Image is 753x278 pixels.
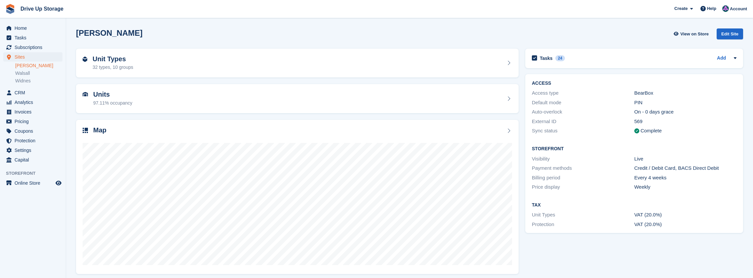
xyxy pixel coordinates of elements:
[532,118,634,125] div: External ID
[532,174,634,182] div: Billing period
[532,81,736,86] h2: ACCESS
[3,43,62,52] a: menu
[707,5,716,12] span: Help
[722,5,729,12] img: Andy
[532,146,736,152] h2: Storefront
[532,155,634,163] div: Visibility
[76,28,142,37] h2: [PERSON_NAME]
[76,84,519,113] a: Units 97.11% occupancy
[532,99,634,107] div: Default mode
[55,179,62,187] a: Preview store
[634,118,737,125] div: 569
[3,136,62,145] a: menu
[555,55,565,61] div: 24
[3,117,62,126] a: menu
[717,55,726,62] a: Add
[83,92,88,97] img: unit-icn-7be61d7bf1b0ce9d3e12c5938cc71ed9869f7b940bace4675aadf7bd6d80202e.svg
[634,183,737,191] div: Weekly
[717,28,743,42] a: Edit Site
[634,221,737,228] div: VAT (20.0%)
[6,170,66,177] span: Storefront
[674,5,688,12] span: Create
[634,89,737,97] div: BearBox
[3,88,62,97] a: menu
[641,127,662,135] div: Complete
[15,146,54,155] span: Settings
[93,91,132,98] h2: Units
[15,155,54,164] span: Capital
[680,31,709,37] span: View on Store
[532,183,634,191] div: Price display
[15,70,62,76] a: Walsall
[532,89,634,97] div: Access type
[15,98,54,107] span: Analytics
[3,33,62,42] a: menu
[15,178,54,188] span: Online Store
[673,28,711,39] a: View on Store
[15,78,62,84] a: Widnes
[93,64,133,71] div: 32 types, 10 groups
[76,49,519,78] a: Unit Types 32 types, 10 groups
[93,55,133,63] h2: Unit Types
[83,128,88,133] img: map-icn-33ee37083ee616e46c38cad1a60f524a97daa1e2b2c8c0bc3eb3415660979fc1.svg
[532,221,634,228] div: Protection
[730,6,747,12] span: Account
[540,55,553,61] h2: Tasks
[634,108,737,116] div: On - 0 days grace
[3,52,62,62] a: menu
[532,203,736,208] h2: Tax
[18,3,66,14] a: Drive Up Storage
[15,23,54,33] span: Home
[717,28,743,39] div: Edit Site
[93,126,106,134] h2: Map
[15,43,54,52] span: Subscriptions
[3,107,62,116] a: menu
[3,146,62,155] a: menu
[3,126,62,136] a: menu
[3,23,62,33] a: menu
[634,99,737,107] div: PIN
[93,100,132,107] div: 97.11% occupancy
[15,126,54,136] span: Coupons
[15,117,54,126] span: Pricing
[5,4,15,14] img: stora-icon-8386f47178a22dfd0bd8f6a31ec36ba5ce8667c1dd55bd0f319d3a0aa187defe.svg
[3,178,62,188] a: menu
[83,57,87,62] img: unit-type-icn-2b2737a686de81e16bb02015468b77c625bbabd49415b5ef34ead5e3b44a266d.svg
[15,52,54,62] span: Sites
[3,155,62,164] a: menu
[15,33,54,42] span: Tasks
[15,63,62,69] a: [PERSON_NAME]
[634,211,737,219] div: VAT (20.0%)
[634,164,737,172] div: Credit / Debit Card, BACS Direct Debit
[532,164,634,172] div: Payment methods
[3,98,62,107] a: menu
[532,211,634,219] div: Unit Types
[634,174,737,182] div: Every 4 weeks
[76,120,519,274] a: Map
[15,88,54,97] span: CRM
[532,108,634,116] div: Auto-overlock
[532,127,634,135] div: Sync status
[634,155,737,163] div: Live
[15,136,54,145] span: Protection
[15,107,54,116] span: Invoices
